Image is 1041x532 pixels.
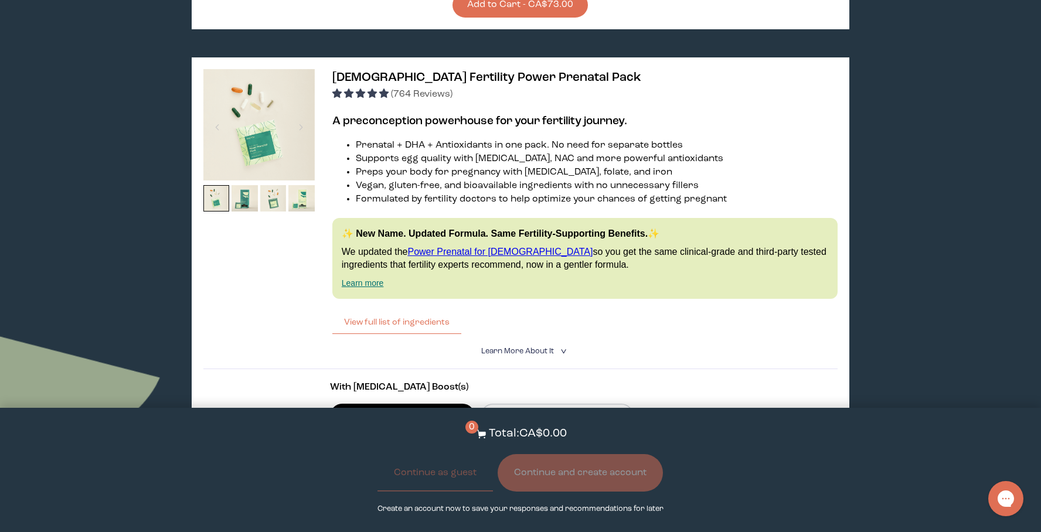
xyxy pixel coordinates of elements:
[481,347,554,355] span: Learn More About it
[557,348,568,354] i: <
[498,454,663,492] button: Continue and create account
[342,245,828,272] p: We updated the so you get the same clinical-grade and third-party tested ingredients that fertili...
[332,90,391,99] span: 4.95 stars
[356,179,838,193] li: Vegan, gluten-free, and bioavailable ingredients with no unnecessary fillers
[232,185,258,212] img: thumbnail image
[332,311,461,334] button: View full list of ingredients
[377,454,493,492] button: Continue as guest
[465,421,478,434] span: 0
[489,425,567,442] p: Total: CA$0.00
[260,185,287,212] img: thumbnail image
[203,185,230,212] img: thumbnail image
[356,166,838,179] li: Preps your body for pregnancy with [MEDICAL_DATA], folate, and iron
[391,90,453,99] span: (764 Reviews)
[356,193,838,206] li: Formulated by fertility doctors to help optimize your chances of getting pregnant
[481,346,560,357] summary: Learn More About it <
[332,115,627,127] strong: A preconception powerhouse for your fertility journey.
[407,247,593,257] a: Power Prenatal for [DEMOGRAPHIC_DATA]
[203,69,315,180] img: thumbnail image
[982,477,1029,520] iframe: Gorgias live chat messenger
[481,404,634,428] label: With [MEDICAL_DATA] Boost
[332,71,641,84] span: [DEMOGRAPHIC_DATA] Fertility Power Prenatal Pack
[342,229,659,238] strong: ✨ New Name. Updated Formula. Same Fertility-Supporting Benefits.✨
[356,139,838,152] li: Prenatal + DHA + Antioxidants in one pack. No need for separate bottles
[342,278,384,288] a: Learn more
[330,381,710,394] p: With [MEDICAL_DATA] Boost(s)
[377,503,664,514] p: Create an account now to save your responses and recommendations for later
[288,185,315,212] img: thumbnail image
[330,404,475,428] label: No [MEDICAL_DATA] Boost
[356,152,838,166] li: Supports egg quality with [MEDICAL_DATA], NAC and more powerful antioxidants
